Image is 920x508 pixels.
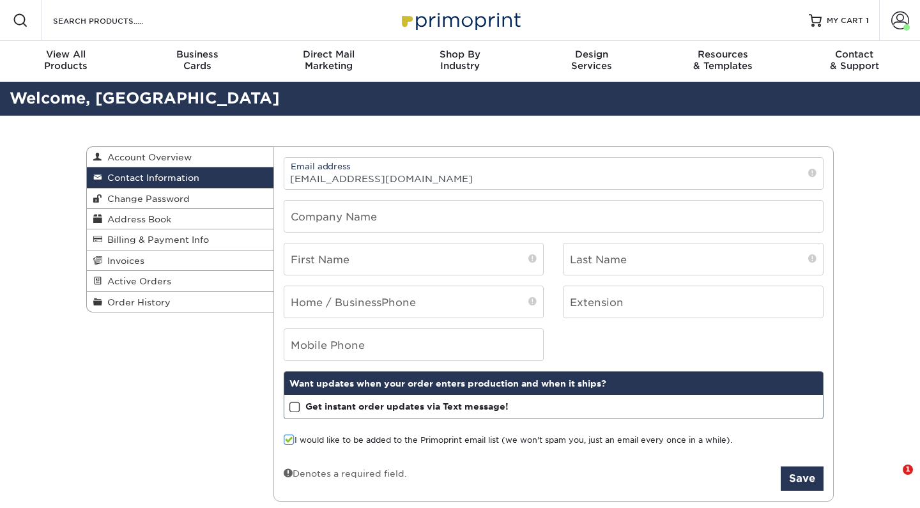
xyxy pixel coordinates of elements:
span: Contact Information [102,173,199,183]
span: Billing & Payment Info [102,235,209,245]
a: Active Orders [87,271,273,291]
span: Business [132,49,263,60]
a: Change Password [87,189,273,209]
a: Billing & Payment Info [87,229,273,250]
span: 1 [903,465,913,475]
span: Invoices [102,256,144,266]
a: BusinessCards [132,41,263,82]
span: Order History [102,297,171,307]
span: Contact [788,49,920,60]
span: Address Book [102,214,171,224]
a: Resources& Templates [657,41,789,82]
a: Invoices [87,250,273,271]
span: 1 [866,16,869,25]
strong: Get instant order updates via Text message! [305,401,509,412]
img: Primoprint [396,6,524,34]
div: Want updates when your order enters production and when it ships? [284,372,824,395]
div: Cards [132,49,263,72]
a: Address Book [87,209,273,229]
span: Active Orders [102,276,171,286]
iframe: Intercom live chat [877,465,907,495]
a: Contact Information [87,167,273,188]
div: Marketing [263,49,394,72]
a: Shop ByIndustry [394,41,526,82]
a: Order History [87,292,273,312]
span: MY CART [827,15,863,26]
a: Account Overview [87,147,273,167]
span: Shop By [394,49,526,60]
span: Account Overview [102,152,192,162]
div: Denotes a required field. [284,466,407,480]
a: Direct MailMarketing [263,41,394,82]
span: Resources [657,49,789,60]
span: Direct Mail [263,49,394,60]
div: Industry [394,49,526,72]
div: & Support [788,49,920,72]
button: Save [781,466,824,491]
label: I would like to be added to the Primoprint email list (we won't spam you, just an email every onc... [284,435,732,447]
input: SEARCH PRODUCTS..... [52,13,176,28]
span: Change Password [102,194,190,204]
div: & Templates [657,49,789,72]
a: Contact& Support [788,41,920,82]
div: Services [526,49,657,72]
a: DesignServices [526,41,657,82]
iframe: Google Customer Reviews [3,469,109,504]
span: Design [526,49,657,60]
